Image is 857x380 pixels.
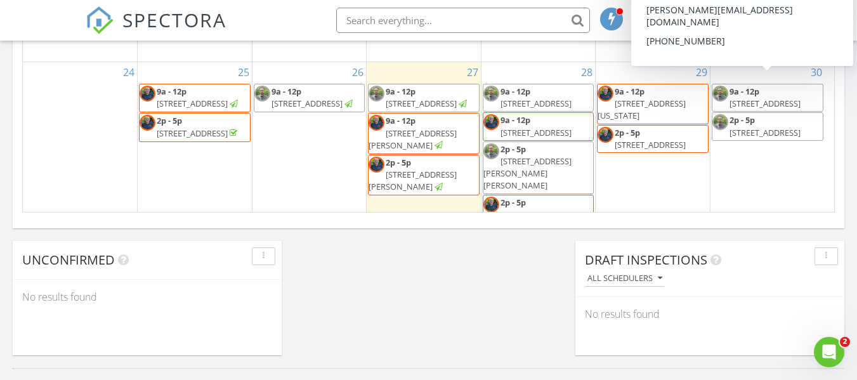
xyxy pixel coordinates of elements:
[500,197,573,220] a: 2p - 5p [STREET_ADDRESS]
[615,86,644,97] span: 9a - 12p
[712,114,728,130] img: untitled_design_5.png
[157,86,240,109] a: 9a - 12p [STREET_ADDRESS]
[157,115,182,126] span: 2p - 5p
[483,143,572,192] a: 2p - 5p [STREET_ADDRESS][PERSON_NAME][PERSON_NAME]
[840,337,850,347] span: 2
[139,84,251,112] a: 9a - 12p [STREET_ADDRESS]
[139,113,251,141] a: 2p - 5p [STREET_ADDRESS]
[500,197,526,208] span: 2p - 5p
[140,86,155,102] img: edited49.jpg
[368,155,480,196] a: 2p - 5p [STREET_ADDRESS][PERSON_NAME]
[729,86,802,109] a: 9a - 12p [STREET_ADDRESS]
[369,169,457,192] span: [STREET_ADDRESS][PERSON_NAME]
[483,86,499,102] img: untitled_design_5.png
[598,86,613,102] img: edited49.jpg
[729,86,759,97] span: 9a - 12p
[13,280,282,314] div: No results found
[86,17,226,44] a: SPECTORA
[254,84,365,112] a: 9a - 12p [STREET_ADDRESS]
[235,62,252,82] a: Go to August 25, 2025
[483,195,594,223] a: 2p - 5p [STREET_ADDRESS]
[712,86,728,102] img: untitled_design_5.png
[336,8,590,33] input: Search everything...
[121,62,137,82] a: Go to August 24, 2025
[86,6,114,34] img: The Best Home Inspection Software - Spectora
[500,209,572,220] span: [STREET_ADDRESS]
[271,86,301,97] span: 9a - 12p
[369,128,457,151] span: [STREET_ADDRESS][PERSON_NAME]
[729,114,755,126] span: 2p - 5p
[500,114,573,138] a: 9a - 12p [STREET_ADDRESS]
[587,274,662,283] div: All schedulers
[483,84,594,112] a: 9a - 12p [STREET_ADDRESS]
[500,86,573,109] a: 9a - 12p [STREET_ADDRESS]
[350,62,366,82] a: Go to August 26, 2025
[808,62,825,82] a: Go to August 30, 2025
[254,86,270,102] img: untitled_design_5.png
[464,62,481,82] a: Go to August 27, 2025
[500,143,526,155] span: 2p - 5p
[596,62,710,225] td: Go to August 29, 2025
[671,8,754,20] div: [PERSON_NAME]
[712,32,823,60] a: 2p - 5p [STREET_ADDRESS]
[579,62,595,82] a: Go to August 28, 2025
[615,127,640,138] span: 2p - 5p
[481,62,596,225] td: Go to August 28, 2025
[367,62,481,225] td: Go to August 27, 2025
[157,86,186,97] span: 9a - 12p
[712,34,728,49] img: edited49.jpg
[483,155,572,191] span: [STREET_ADDRESS][PERSON_NAME][PERSON_NAME]
[500,127,572,138] span: [STREET_ADDRESS]
[712,84,823,112] a: 9a - 12p [STREET_ADDRESS]
[814,337,844,367] iframe: Intercom live chat
[157,115,240,138] a: 2p - 5p [STREET_ADDRESS]
[23,62,138,225] td: Go to August 24, 2025
[729,34,755,45] span: 2p - 5p
[597,125,709,153] a: 2p - 5p [STREET_ADDRESS]
[369,115,384,131] img: edited49.jpg
[386,86,415,97] span: 9a - 12p
[636,20,763,33] div: en-Vision Property Inspections
[500,86,530,97] span: 9a - 12p
[271,86,355,109] a: 9a - 12p [STREET_ADDRESS]
[500,114,530,126] span: 9a - 12p
[598,98,686,121] span: [STREET_ADDRESS][US_STATE]
[598,127,613,143] img: edited49.jpg
[729,114,802,138] a: 2p - 5p [STREET_ADDRESS]
[386,86,469,109] a: 9a - 12p [STREET_ADDRESS]
[729,98,801,109] span: [STREET_ADDRESS]
[386,157,411,168] span: 2p - 5p
[615,127,688,150] a: 2p - 5p [STREET_ADDRESS]
[157,98,228,109] span: [STREET_ADDRESS]
[368,113,480,154] a: 9a - 12p [STREET_ADDRESS][PERSON_NAME]
[693,62,710,82] a: Go to August 29, 2025
[386,98,457,109] span: [STREET_ADDRESS]
[729,46,801,57] span: [STREET_ADDRESS]
[22,251,115,268] span: Unconfirmed
[585,251,707,268] span: Draft Inspections
[122,6,226,33] span: SPECTORA
[729,127,801,138] span: [STREET_ADDRESS]
[483,143,499,159] img: untitled_design_5.png
[369,86,384,102] img: untitled_design_5.png
[729,34,813,57] a: 2p - 5p [STREET_ADDRESS]
[598,86,686,121] a: 9a - 12p [STREET_ADDRESS][US_STATE]
[712,112,823,140] a: 2p - 5p [STREET_ADDRESS]
[585,270,665,287] button: All schedulers
[575,297,844,331] div: No results found
[500,98,572,109] span: [STREET_ADDRESS]
[369,157,384,173] img: edited49.jpg
[138,62,252,225] td: Go to August 25, 2025
[369,115,457,150] a: 9a - 12p [STREET_ADDRESS][PERSON_NAME]
[271,98,343,109] span: [STREET_ADDRESS]
[369,157,457,192] a: 2p - 5p [STREET_ADDRESS][PERSON_NAME]
[483,112,594,140] a: 9a - 12p [STREET_ADDRESS]
[157,128,228,139] span: [STREET_ADDRESS]
[368,84,480,112] a: 9a - 12p [STREET_ADDRESS]
[483,197,499,213] img: edited49.jpg
[386,115,415,126] span: 9a - 12p
[140,115,155,131] img: edited49.jpg
[710,62,825,225] td: Go to August 30, 2025
[483,114,499,130] img: edited49.jpg
[615,139,686,150] span: [STREET_ADDRESS]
